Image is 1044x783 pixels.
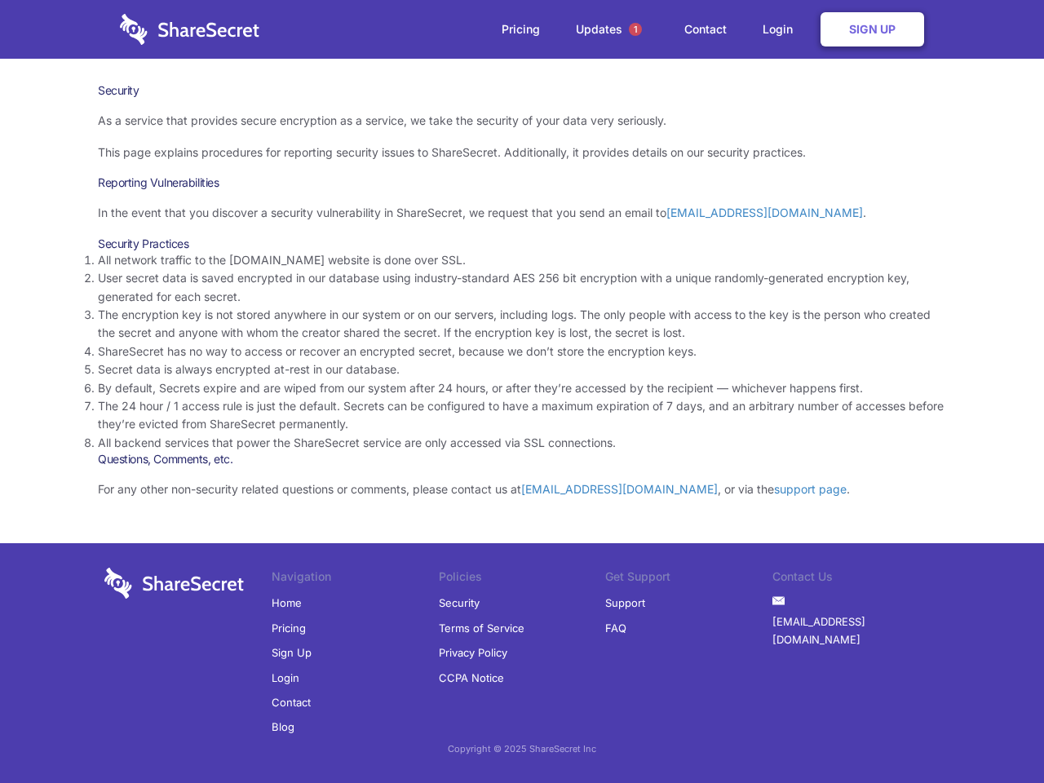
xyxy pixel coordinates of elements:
[98,343,946,361] li: ShareSecret has no way to access or recover an encrypted secret, because we don’t store the encry...
[521,482,718,496] a: [EMAIL_ADDRESS][DOMAIN_NAME]
[98,452,946,467] h3: Questions, Comments, etc.
[272,690,311,714] a: Contact
[98,269,946,306] li: User secret data is saved encrypted in our database using industry-standard AES 256 bit encryptio...
[605,568,772,591] li: Get Support
[272,640,312,665] a: Sign Up
[98,397,946,434] li: The 24 hour / 1 access rule is just the default. Secrets can be configured to have a maximum expi...
[439,666,504,690] a: CCPA Notice
[439,640,507,665] a: Privacy Policy
[774,482,847,496] a: support page
[772,609,940,652] a: [EMAIL_ADDRESS][DOMAIN_NAME]
[272,568,439,591] li: Navigation
[439,591,480,615] a: Security
[629,23,642,36] span: 1
[605,591,645,615] a: Support
[439,616,524,640] a: Terms of Service
[98,361,946,378] li: Secret data is always encrypted at-rest in our database.
[98,204,946,222] p: In the event that you discover a security vulnerability in ShareSecret, we request that you send ...
[746,4,817,55] a: Login
[120,14,259,45] img: logo-wordmark-white-trans-d4663122ce5f474addd5e946df7df03e33cb6a1c49d2221995e7729f52c070b2.svg
[772,568,940,591] li: Contact Us
[821,12,924,46] a: Sign Up
[98,112,946,130] p: As a service that provides secure encryption as a service, we take the security of your data very...
[98,480,946,498] p: For any other non-security related questions or comments, please contact us at , or via the .
[485,4,556,55] a: Pricing
[98,251,946,269] li: All network traffic to the [DOMAIN_NAME] website is done over SSL.
[668,4,743,55] a: Contact
[605,616,626,640] a: FAQ
[272,591,302,615] a: Home
[666,206,863,219] a: [EMAIL_ADDRESS][DOMAIN_NAME]
[98,434,946,452] li: All backend services that power the ShareSecret service are only accessed via SSL connections.
[104,568,244,599] img: logo-wordmark-white-trans-d4663122ce5f474addd5e946df7df03e33cb6a1c49d2221995e7729f52c070b2.svg
[98,144,946,161] p: This page explains procedures for reporting security issues to ShareSecret. Additionally, it prov...
[98,306,946,343] li: The encryption key is not stored anywhere in our system or on our servers, including logs. The on...
[98,237,946,251] h3: Security Practices
[272,666,299,690] a: Login
[272,714,294,739] a: Blog
[439,568,606,591] li: Policies
[272,616,306,640] a: Pricing
[98,83,946,98] h1: Security
[98,175,946,190] h3: Reporting Vulnerabilities
[98,379,946,397] li: By default, Secrets expire and are wiped from our system after 24 hours, or after they’re accesse...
